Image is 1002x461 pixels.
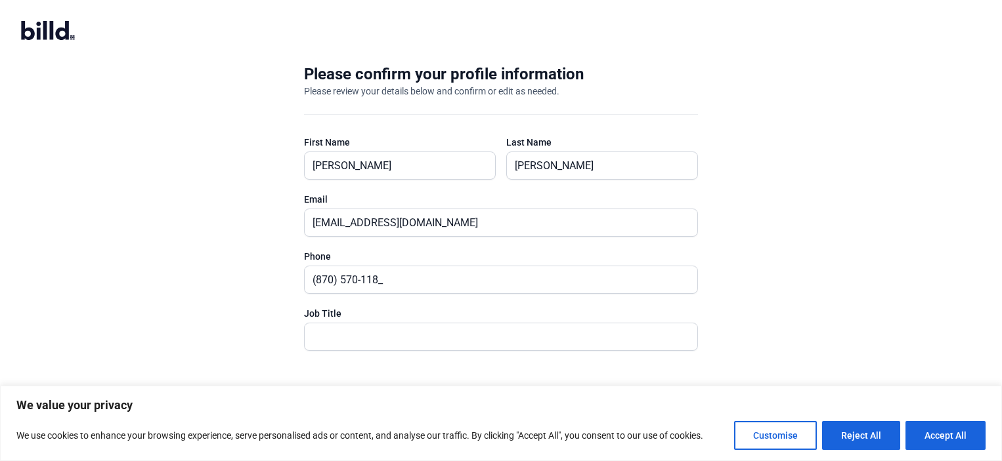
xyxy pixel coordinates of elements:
button: Reject All [822,421,900,450]
p: We value your privacy [16,397,986,413]
div: Job Title [304,307,698,320]
input: (XXX) XXX-XXXX [305,266,683,293]
div: Phone [304,250,698,263]
div: Email [304,193,698,206]
div: Please review your details below and confirm or edit as needed. [304,85,559,98]
div: Please confirm your profile information [304,64,584,85]
p: We use cookies to enhance your browsing experience, serve personalised ads or content, and analys... [16,428,703,443]
button: Customise [734,421,817,450]
div: Last Name [506,136,698,149]
button: Accept All [905,421,986,450]
div: First Name [304,136,496,149]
